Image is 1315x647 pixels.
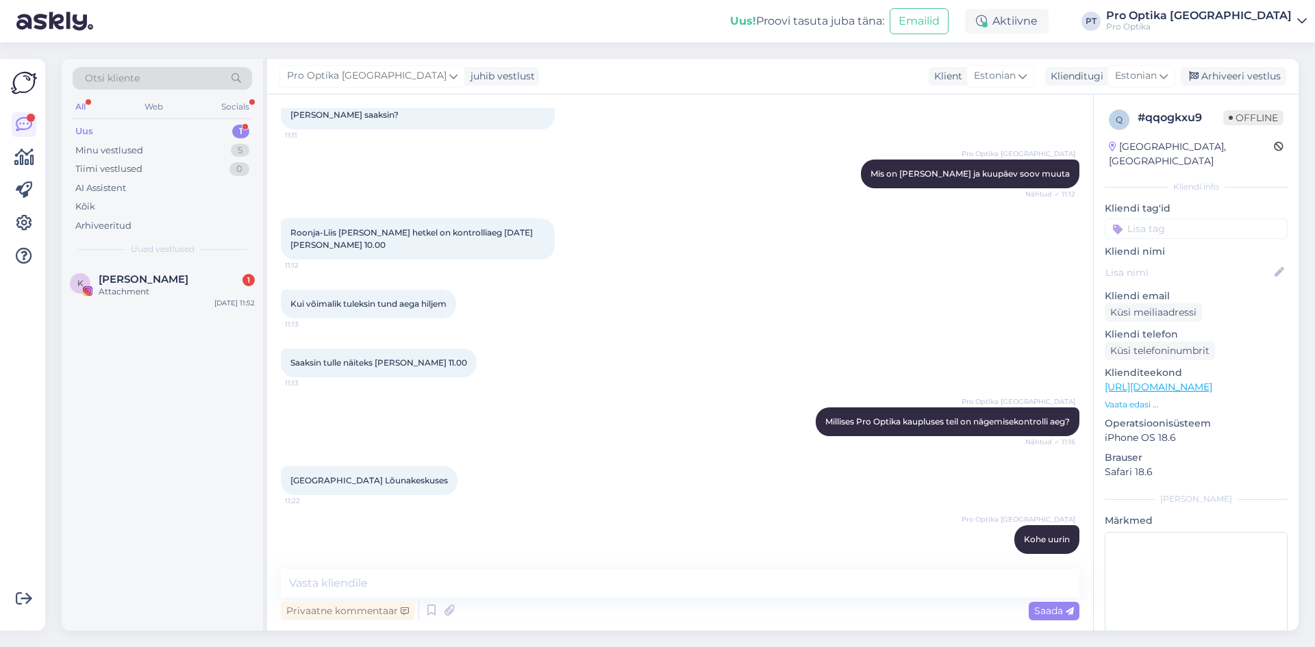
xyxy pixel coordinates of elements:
div: [PERSON_NAME] [1105,493,1288,505]
div: Kõik [75,200,95,214]
div: Klienditugi [1045,69,1103,84]
input: Lisa tag [1105,218,1288,239]
span: Klaudia Tiitsmaa [99,273,188,286]
div: Pro Optika [GEOGRAPHIC_DATA] [1106,10,1292,21]
div: [GEOGRAPHIC_DATA], [GEOGRAPHIC_DATA] [1109,140,1274,168]
div: Uus [75,125,93,138]
span: 11:22 [1024,555,1075,565]
span: Estonian [1115,68,1157,84]
div: Klient [929,69,962,84]
span: K [77,278,84,288]
div: Proovi tasuta juba täna: [730,13,884,29]
span: 11:13 [285,319,336,329]
span: Pro Optika [GEOGRAPHIC_DATA] [962,149,1075,159]
b: Uus! [730,14,756,27]
span: Kohe uurin [1024,534,1070,544]
span: Pro Optika [GEOGRAPHIC_DATA] [287,68,447,84]
p: Kliendi telefon [1105,327,1288,342]
div: 5 [231,144,249,157]
input: Lisa nimi [1105,265,1272,280]
div: 0 [229,162,249,176]
div: Tiimi vestlused [75,162,142,176]
span: Nähtud ✓ 11:16 [1024,437,1075,447]
span: Estonian [974,68,1016,84]
div: Privaatne kommentaar [281,602,414,620]
span: Millises Pro Optika kaupluses teil on nägemisekontrolli aeg? [825,416,1070,427]
p: Kliendi email [1105,289,1288,303]
div: Pro Optika [1106,21,1292,32]
img: Askly Logo [11,70,37,96]
span: [GEOGRAPHIC_DATA] Lõunakeskuses [290,475,448,485]
div: # qqogkxu9 [1138,110,1223,126]
div: juhib vestlust [465,69,535,84]
span: q [1116,114,1123,125]
p: Brauser [1105,451,1288,465]
div: Socials [218,98,252,116]
span: Roonja-Liis [PERSON_NAME] hetkel on kontrolliaeg [DATE][PERSON_NAME] 10.00 [290,227,533,250]
span: Pro Optika [GEOGRAPHIC_DATA] [962,514,1075,524]
span: Pro Optika [GEOGRAPHIC_DATA] [962,396,1075,407]
span: Kui võimalik tuleksin tund aega hiljem [290,299,447,309]
div: AI Assistent [75,181,126,195]
span: 11:13 [285,378,336,388]
div: 1 [242,274,255,286]
div: All [73,98,88,116]
div: Kliendi info [1105,181,1288,193]
p: Klienditeekond [1105,366,1288,380]
div: 1 [232,125,249,138]
span: Nähtud ✓ 11:12 [1024,189,1075,199]
span: 11:11 [285,130,336,140]
div: [DATE] 11:52 [214,298,255,308]
p: Kliendi nimi [1105,244,1288,259]
span: 11:22 [285,496,336,506]
a: [URL][DOMAIN_NAME] [1105,381,1212,393]
span: Saaksin tulle näiteks [PERSON_NAME] 11.00 [290,357,467,368]
span: 11:12 [285,260,336,270]
span: Otsi kliente [85,71,140,86]
div: Küsi telefoninumbrit [1105,342,1215,360]
p: iPhone OS 18.6 [1105,431,1288,445]
div: Aktiivne [965,9,1049,34]
p: Safari 18.6 [1105,465,1288,479]
div: PT [1081,12,1101,31]
p: Operatsioonisüsteem [1105,416,1288,431]
p: Kliendi tag'id [1105,201,1288,216]
div: Web [142,98,166,116]
p: Vaata edasi ... [1105,398,1288,411]
div: Attachment [99,286,255,298]
div: Arhiveeritud [75,219,131,233]
div: Küsi meiliaadressi [1105,303,1202,322]
div: Minu vestlused [75,144,143,157]
div: Arhiveeri vestlus [1181,67,1286,86]
span: Uued vestlused [131,243,195,255]
button: Emailid [890,8,949,34]
span: Saada [1034,605,1074,617]
span: Offline [1223,110,1283,125]
a: Pro Optika [GEOGRAPHIC_DATA]Pro Optika [1106,10,1307,32]
span: Mis on [PERSON_NAME] ja kuupäev soov muuta [871,168,1070,179]
p: Märkmed [1105,513,1288,528]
